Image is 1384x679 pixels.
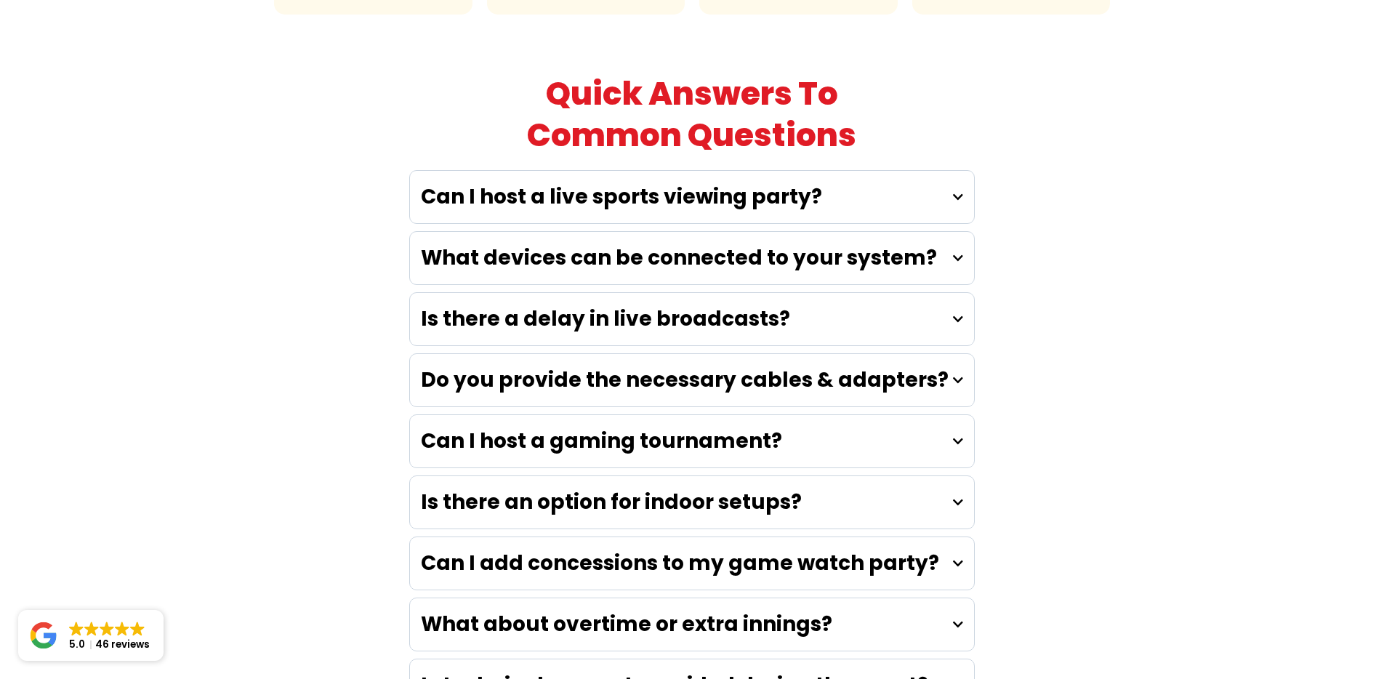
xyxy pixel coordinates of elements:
[421,427,782,455] strong: Can I host a gaming tournament?
[421,305,790,333] strong: Is there a delay in live broadcasts?
[421,488,802,516] strong: Is there an option for indoor setups?
[18,610,164,661] a: Close GoogleGoogleGoogleGoogleGoogle 5.046 reviews
[527,113,856,157] span: Common Questions
[421,366,949,394] strong: Do you provide the necessary cables & adapters?
[421,244,937,272] strong: What devices can be connected to your system?
[421,549,939,577] strong: Can I add concessions to my game watch party?
[546,71,838,116] span: Quick Answers To
[421,182,822,211] strong: Can I host a live sports viewing party?
[421,610,832,638] strong: What about overtime or extra innings?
